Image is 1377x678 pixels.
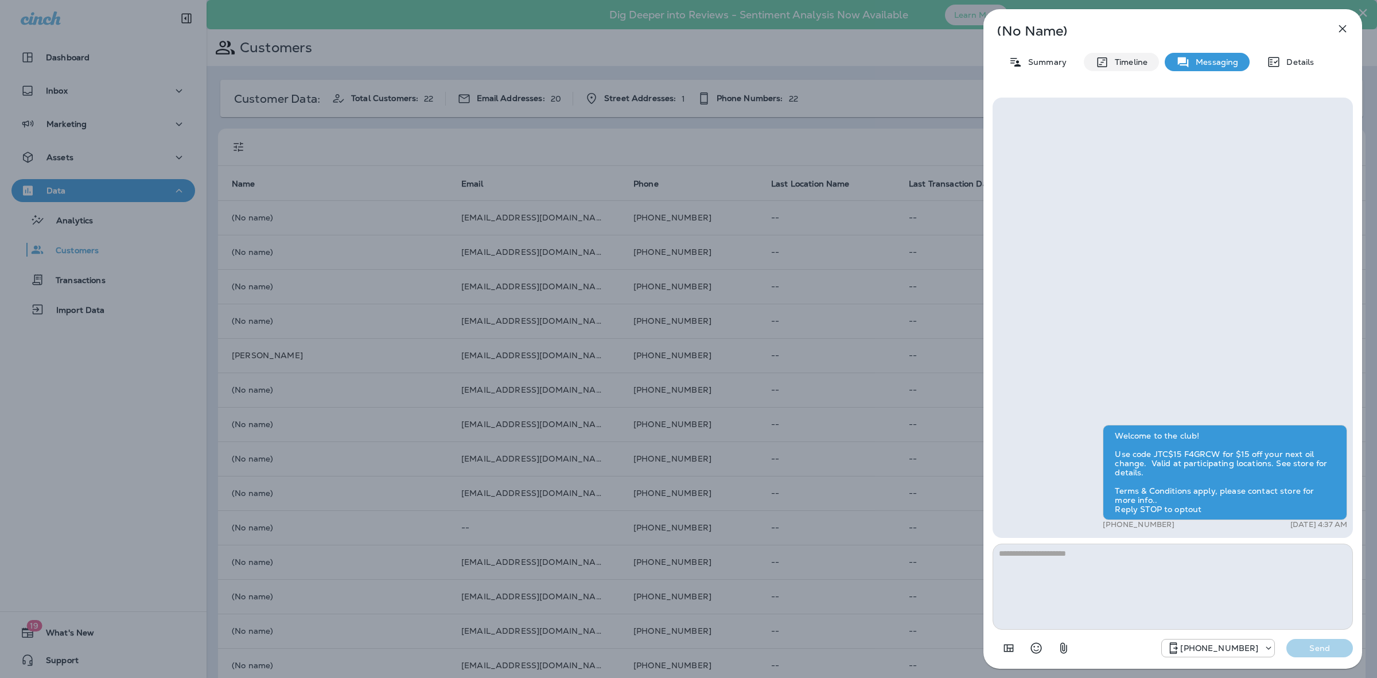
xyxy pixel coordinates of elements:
p: Timeline [1109,57,1147,67]
p: [PHONE_NUMBER] [1180,644,1258,653]
p: [DATE] 4:37 AM [1290,520,1347,529]
div: +1 (734) 808-3643 [1162,641,1274,655]
button: Add in a premade template [997,637,1020,660]
p: (No Name) [997,26,1310,36]
p: Summary [1022,57,1067,67]
p: [PHONE_NUMBER] [1103,520,1174,529]
div: Welcome to the club! Use code JTC$15 F4GRCW for $15 off your next oil change. Valid at participat... [1103,425,1347,520]
p: Messaging [1190,57,1238,67]
p: Details [1281,57,1314,67]
button: Select an emoji [1025,637,1048,660]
